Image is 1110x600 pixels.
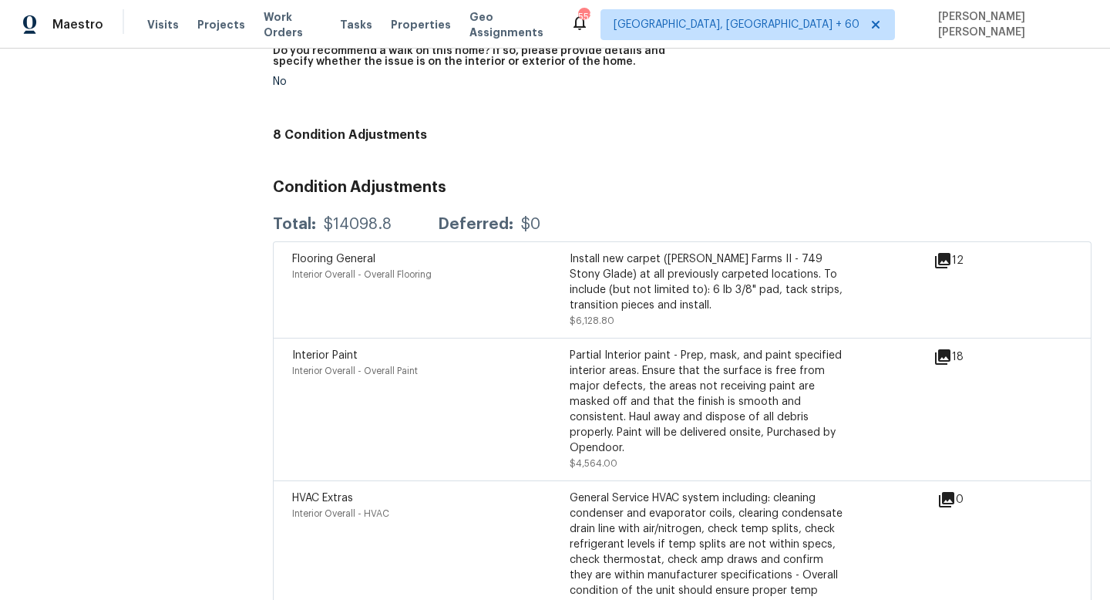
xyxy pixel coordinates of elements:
[147,17,179,32] span: Visits
[292,254,375,265] span: Flooring General
[273,217,316,232] div: Total:
[570,459,617,468] span: $4,564.00
[521,217,540,232] div: $0
[932,9,1087,40] span: [PERSON_NAME] [PERSON_NAME]
[52,17,103,32] span: Maestro
[292,350,358,361] span: Interior Paint
[570,348,847,456] div: Partial Interior paint - Prep, mask, and paint specified interior areas. Ensure that the surface ...
[438,217,513,232] div: Deferred:
[197,17,245,32] span: Projects
[933,251,1013,270] div: 12
[273,46,670,67] h5: Do you recommend a walk on this home? If so, please provide details and specify whether the issue...
[292,493,353,504] span: HVAC Extras
[292,270,432,279] span: Interior Overall - Overall Flooring
[273,180,1091,195] h3: Condition Adjustments
[570,251,847,313] div: Install new carpet ([PERSON_NAME] Farms II - 749 Stony Glade) at all previously carpeted location...
[324,217,392,232] div: $14098.8
[273,127,1091,143] h4: 8 Condition Adjustments
[937,490,1013,509] div: 0
[340,19,372,30] span: Tasks
[570,316,614,325] span: $6,128.80
[292,509,389,518] span: Interior Overall - HVAC
[391,17,451,32] span: Properties
[292,366,418,376] span: Interior Overall - Overall Paint
[469,9,552,40] span: Geo Assignments
[264,9,321,40] span: Work Orders
[614,17,859,32] span: [GEOGRAPHIC_DATA], [GEOGRAPHIC_DATA] + 60
[273,76,670,87] div: No
[578,9,589,25] div: 553
[933,348,1013,366] div: 18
